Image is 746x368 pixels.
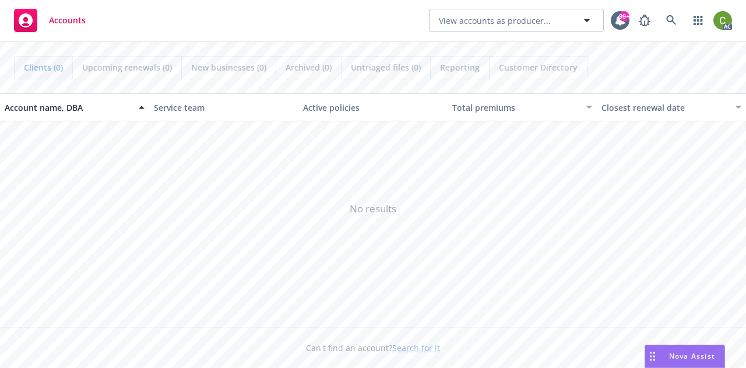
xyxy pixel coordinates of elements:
span: Can't find an account? [306,342,440,354]
button: View accounts as producer... [429,9,604,32]
span: New businesses (0) [191,61,266,73]
span: Clients (0) [24,61,63,73]
a: Search [660,9,683,32]
span: Accounts [49,16,86,25]
a: Accounts [9,4,90,37]
div: Active policies [303,101,443,114]
span: View accounts as producer... [439,15,551,27]
button: Active policies [298,93,448,121]
span: Customer Directory [499,61,578,73]
div: Account name, DBA [5,101,132,114]
div: Closest renewal date [601,101,729,114]
span: Nova Assist [669,351,715,361]
span: Archived (0) [286,61,332,73]
button: Closest renewal date [597,93,746,121]
a: Report a Bug [633,9,656,32]
a: Switch app [687,9,710,32]
span: Untriaged files (0) [351,61,421,73]
button: Total premiums [448,93,597,121]
div: Service team [154,101,294,114]
a: Search for it [392,342,440,353]
button: Service team [149,93,298,121]
span: Reporting [440,61,480,73]
div: 99+ [619,11,629,22]
img: photo [713,11,732,30]
div: Total premiums [452,101,579,114]
button: Nova Assist [645,345,725,368]
span: Upcoming renewals (0) [82,61,172,73]
div: Drag to move [645,345,660,367]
